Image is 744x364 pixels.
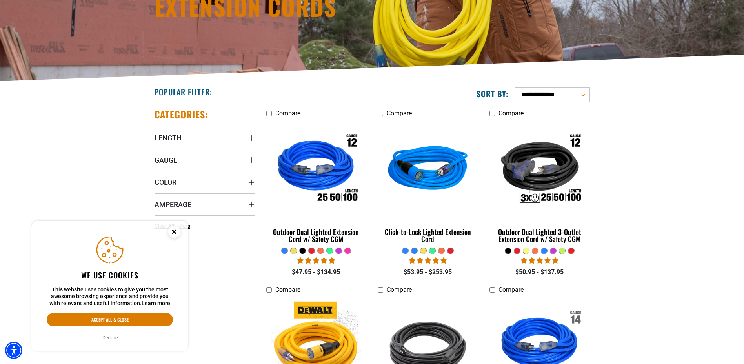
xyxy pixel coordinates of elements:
span: Gauge [155,156,177,165]
h2: We use cookies [47,270,173,280]
span: Compare [275,109,300,117]
div: Accessibility Menu [5,342,22,359]
span: Color [155,178,176,187]
div: $53.95 - $253.95 [378,268,478,277]
a: blue Click-to-Lock Lighted Extension Cord [378,121,478,247]
button: Close this option [160,221,188,245]
summary: Length [155,127,255,149]
div: $50.95 - $137.95 [489,268,589,277]
span: Compare [275,286,300,293]
span: 4.81 stars [297,257,335,264]
div: Click-to-Lock Lighted Extension Cord [378,228,478,242]
p: This website uses cookies to give you the most awesome browsing experience and provide you with r... [47,286,173,307]
button: Accept all & close [47,313,173,326]
img: Outdoor Dual Lighted Extension Cord w/ Safety CGM [267,125,366,215]
div: $47.95 - $134.95 [266,268,366,277]
img: blue [378,125,477,215]
h2: Categories: [155,108,209,120]
div: Outdoor Dual Lighted 3-Outlet Extension Cord w/ Safety CGM [489,228,589,242]
aside: Cookie Consent [31,221,188,352]
summary: Amperage [155,193,255,215]
img: Outdoor Dual Lighted 3-Outlet Extension Cord w/ Safety CGM [490,125,589,215]
summary: Gauge [155,149,255,171]
div: Outdoor Dual Lighted Extension Cord w/ Safety CGM [266,228,366,242]
span: 4.87 stars [409,257,447,264]
label: Sort by: [477,89,509,99]
span: Compare [498,109,524,117]
a: Outdoor Dual Lighted Extension Cord w/ Safety CGM Outdoor Dual Lighted Extension Cord w/ Safety CGM [266,121,366,247]
span: Length [155,133,182,142]
span: Compare [387,109,412,117]
h2: Popular Filter: [155,87,212,97]
span: Compare [498,286,524,293]
a: This website uses cookies to give you the most awesome browsing experience and provide you with r... [142,300,170,306]
span: 4.80 stars [521,257,558,264]
summary: Color [155,171,255,193]
a: Outdoor Dual Lighted 3-Outlet Extension Cord w/ Safety CGM Outdoor Dual Lighted 3-Outlet Extensio... [489,121,589,247]
span: Compare [387,286,412,293]
span: Amperage [155,200,191,209]
button: Decline [100,334,120,342]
